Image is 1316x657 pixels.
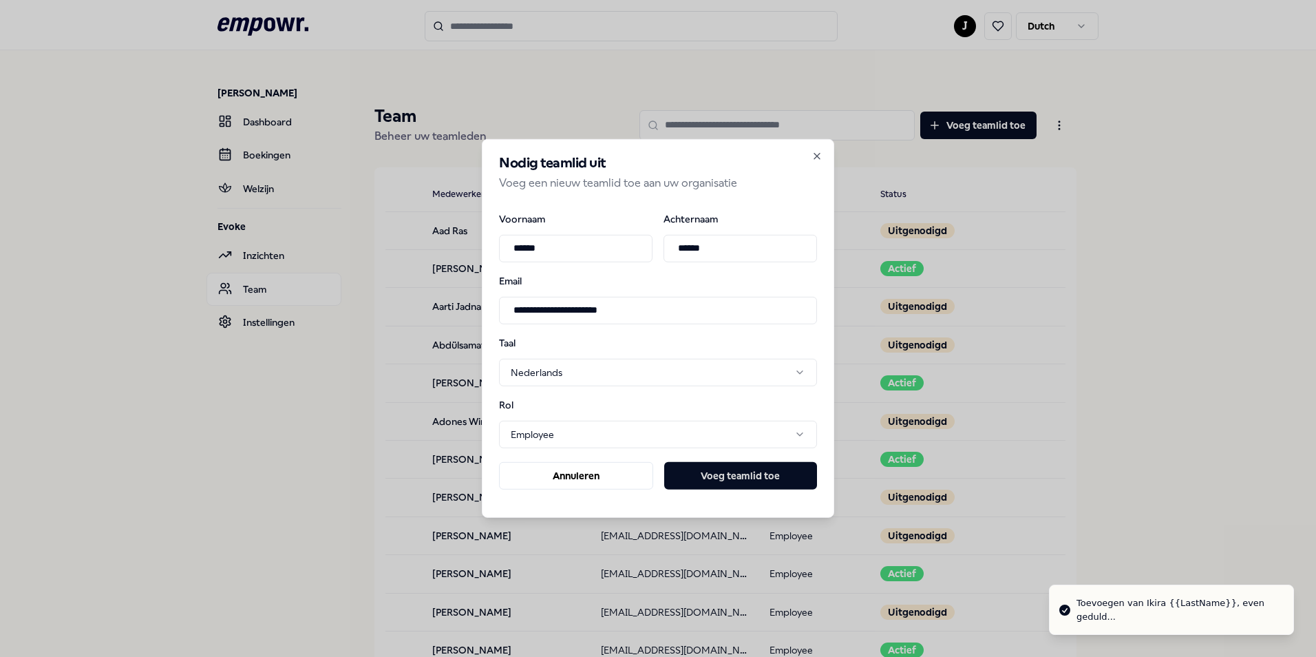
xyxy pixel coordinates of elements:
button: Voeg teamlid toe [664,462,817,490]
label: Rol [499,400,571,410]
button: Annuleren [499,462,653,490]
label: Voornaam [499,213,652,223]
label: Email [499,275,817,285]
label: Taal [499,337,571,347]
label: Achternaam [664,213,817,223]
h2: Nodig teamlid uit [499,156,817,170]
p: Voeg een nieuw teamlid toe aan uw organisatie [499,174,817,192]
